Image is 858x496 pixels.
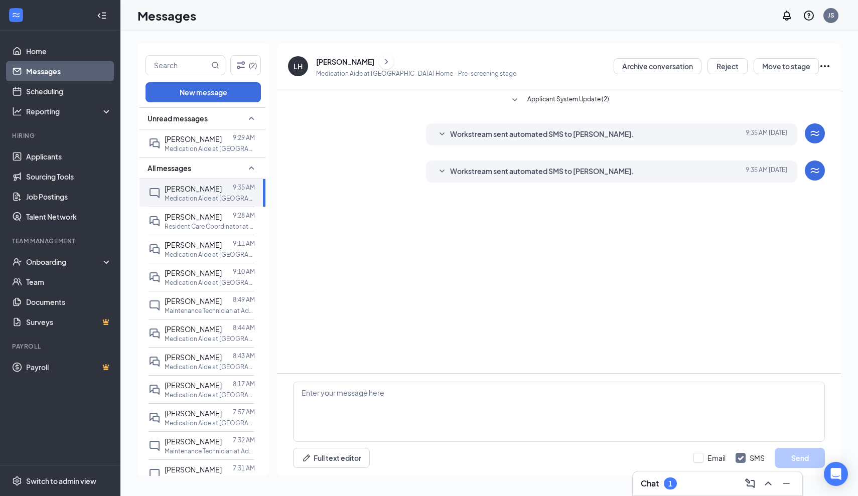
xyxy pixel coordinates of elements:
[509,94,521,106] svg: SmallChevronDown
[26,257,103,267] div: Onboarding
[165,212,222,221] span: [PERSON_NAME]
[165,306,255,315] p: Maintenance Technician at Adava Care of [GEOGRAPHIC_DATA]
[780,477,792,489] svg: Minimize
[803,10,815,22] svg: QuestionInfo
[26,187,112,207] a: Job Postings
[233,211,255,220] p: 9:28 AM
[165,475,255,483] p: Medication Aide at [GEOGRAPHIC_DATA] Care of [GEOGRAPHIC_DATA]
[26,167,112,187] a: Sourcing Tools
[760,475,776,491] button: ChevronUp
[211,61,219,69] svg: MagnifyingGlass
[149,299,161,311] svg: ChatInactive
[828,11,834,20] div: JS
[12,257,22,267] svg: UserCheck
[146,56,209,75] input: Search
[26,292,112,312] a: Documents
[165,437,222,446] span: [PERSON_NAME]
[509,94,609,106] button: SmallChevronDownApplicant System Update (2)
[137,7,196,24] h1: Messages
[233,183,255,192] p: 9:35 AM
[707,58,748,74] button: Reject
[11,10,21,20] svg: WorkstreamLogo
[230,55,261,75] button: Filter (2)
[165,268,222,277] span: [PERSON_NAME]
[742,475,758,491] button: ComposeMessage
[12,476,22,486] svg: Settings
[233,464,255,472] p: 7:31 AM
[148,163,191,173] span: All messages
[809,164,821,177] svg: WorkstreamLogo
[233,133,255,142] p: 9:29 AM
[26,312,112,332] a: SurveysCrown
[379,54,394,69] button: ChevronRight
[26,146,112,167] a: Applicants
[165,324,222,334] span: [PERSON_NAME]
[819,60,831,72] svg: Ellipses
[165,419,255,427] p: Medication Aide at [GEOGRAPHIC_DATA] Care of [GEOGRAPHIC_DATA]
[165,335,255,343] p: Medication Aide at [GEOGRAPHIC_DATA] Care of [GEOGRAPHIC_DATA][PERSON_NAME]
[165,250,255,259] p: Medication Aide at [GEOGRAPHIC_DATA] Care of [GEOGRAPHIC_DATA]
[233,239,255,248] p: 9:11 AM
[294,61,303,71] div: LH
[26,81,112,101] a: Scheduling
[149,327,161,340] svg: DoubleChat
[149,440,161,452] svg: ChatInactive
[527,94,609,106] span: Applicant System Update (2)
[668,479,672,488] div: 1
[233,408,255,416] p: 7:57 AM
[762,477,774,489] svg: ChevronUp
[233,295,255,304] p: 8:49 AM
[381,56,391,68] svg: ChevronRight
[149,384,161,396] svg: DoubleChat
[165,465,222,474] span: [PERSON_NAME]
[26,357,112,377] a: PayrollCrown
[149,468,161,480] svg: ChatInactive
[316,57,374,67] div: [PERSON_NAME]
[754,58,819,74] button: Move to stage
[450,166,634,178] span: Workstream sent automated SMS to [PERSON_NAME].
[149,187,161,199] svg: ChatInactive
[165,134,222,143] span: [PERSON_NAME]
[148,113,208,123] span: Unread messages
[26,61,112,81] a: Messages
[165,144,255,153] p: Medication Aide at [GEOGRAPHIC_DATA] Care of [GEOGRAPHIC_DATA]
[165,353,222,362] span: [PERSON_NAME]
[26,106,112,116] div: Reporting
[149,137,161,149] svg: DoubleChat
[165,278,255,287] p: Medication Aide at [GEOGRAPHIC_DATA] Care of [GEOGRAPHIC_DATA]
[614,58,701,74] button: Archive conversation
[824,462,848,486] div: Open Intercom Messenger
[233,352,255,360] p: 8:43 AM
[12,131,110,140] div: Hiring
[26,207,112,227] a: Talent Network
[12,237,110,245] div: Team Management
[641,478,659,489] h3: Chat
[26,476,96,486] div: Switch to admin view
[245,112,257,124] svg: SmallChevronUp
[26,272,112,292] a: Team
[778,475,794,491] button: Minimize
[165,194,255,203] p: Medication Aide at [GEOGRAPHIC_DATA]
[149,271,161,283] svg: DoubleChat
[775,448,825,468] button: Send
[781,10,793,22] svg: Notifications
[233,323,255,332] p: 8:44 AM
[302,453,312,463] svg: Pen
[809,127,821,139] svg: WorkstreamLogo
[165,409,222,418] span: [PERSON_NAME]
[165,381,222,390] span: [PERSON_NAME]
[165,184,222,193] span: [PERSON_NAME]
[149,215,161,227] svg: DoubleChat
[165,240,222,249] span: [PERSON_NAME]
[436,166,448,178] svg: SmallChevronDown
[26,41,112,61] a: Home
[12,106,22,116] svg: Analysis
[744,477,756,489] svg: ComposeMessage
[149,356,161,368] svg: DoubleChat
[149,412,161,424] svg: DoubleChat
[450,128,634,140] span: Workstream sent automated SMS to [PERSON_NAME].
[165,447,255,455] p: Maintenance Technician at Adava Care of [GEOGRAPHIC_DATA]
[233,436,255,444] p: 7:32 AM
[12,342,110,351] div: Payroll
[746,166,787,178] span: [DATE] 9:35 AM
